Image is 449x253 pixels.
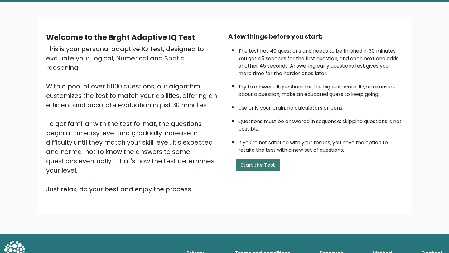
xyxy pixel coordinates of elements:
li: The test has 40 questions and needs to be finished in 30 minutes. You get 45 seconds for the firs... [238,44,403,77]
div: This is your personal adaptive IQ Test, designed to evaluate your Logical, Numerical and Spatial ... [46,44,221,194]
li: Try to answer all questions for the highest score. If you're unsure about a question, make an edu... [238,80,403,98]
li: Questions must be answered in sequence; skipping questions is not possible. [238,115,403,133]
b: Welcome to the Brght Adaptive IQ Test [46,32,195,42]
li: Use only your brain, no calculators or pens. [238,101,403,112]
div: A few things before you start: [228,32,403,41]
button: Start the Test [236,159,280,171]
li: If you're not satisfied with your results, you have the option to retake the test with a new set ... [238,136,403,154]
